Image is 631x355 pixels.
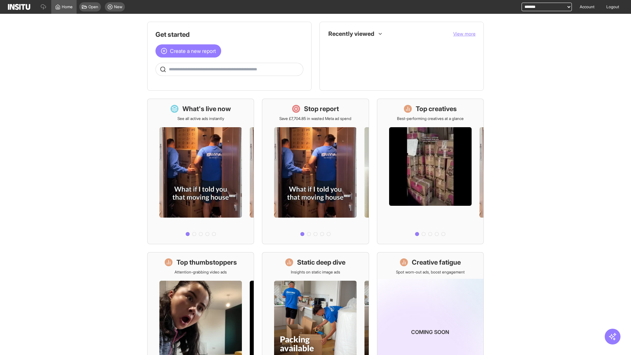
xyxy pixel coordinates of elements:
[291,270,340,275] p: Insights on static image ads
[155,44,221,58] button: Create a new report
[147,99,254,244] a: What's live nowSee all active ads instantly
[377,99,484,244] a: Top creativesBest-performing creatives at a glance
[279,116,351,121] p: Save £7,704.85 in wasted Meta ad spend
[262,99,369,244] a: Stop reportSave £7,704.85 in wasted Meta ad spend
[397,116,464,121] p: Best-performing creatives at a glance
[8,4,30,10] img: Logo
[453,31,476,36] span: View more
[176,258,237,267] h1: Top thumbstoppers
[177,116,224,121] p: See all active ads instantly
[155,30,303,39] h1: Get started
[170,47,216,55] span: Create a new report
[297,258,345,267] h1: Static deep dive
[62,4,73,10] span: Home
[453,31,476,37] button: View more
[416,104,457,113] h1: Top creatives
[304,104,339,113] h1: Stop report
[182,104,231,113] h1: What's live now
[114,4,122,10] span: New
[175,270,227,275] p: Attention-grabbing video ads
[88,4,98,10] span: Open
